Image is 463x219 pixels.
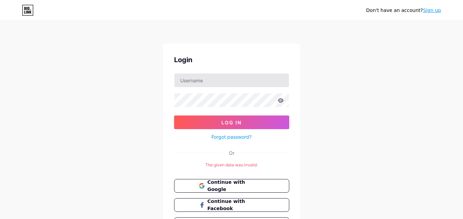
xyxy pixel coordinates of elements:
span: Continue with Google [207,179,264,193]
button: Log In [174,115,289,129]
span: Log In [221,120,242,125]
div: Or [229,149,234,156]
a: Forgot password? [211,133,252,140]
button: Continue with Google [174,179,289,193]
button: Continue with Facebook [174,198,289,212]
div: Login [174,55,289,65]
span: Continue with Facebook [207,198,264,212]
input: Username [174,73,289,87]
a: Sign up [423,8,441,13]
div: The given data was invalid. [174,162,289,168]
div: Don't have an account? [366,7,441,14]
